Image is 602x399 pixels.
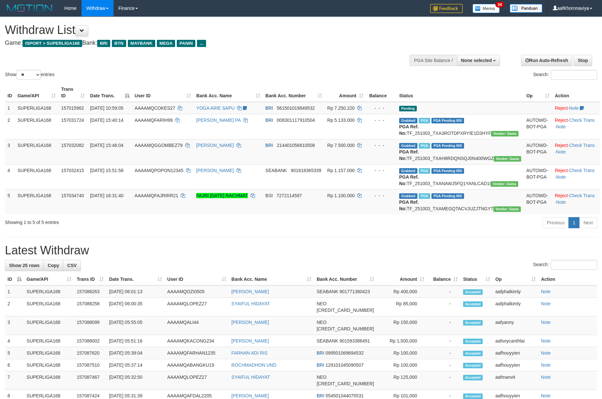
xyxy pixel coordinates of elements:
a: FARHAN ADI RIS [232,350,267,356]
span: BRI [265,143,273,148]
th: Game/API: activate to sort column ascending [15,83,59,102]
span: Rp 7.500.000 [327,143,355,148]
td: [DATE] 06:00:35 [106,298,164,316]
a: Note [556,199,566,205]
td: TF_251003_TXANAWJ5FQ1YANLCAD1I [397,164,524,189]
td: aafhouyyien [493,347,538,359]
div: - - - [369,142,394,149]
th: Bank Acc. Name: activate to sort column ascending [229,273,314,285]
td: AUTOWD-BOT-PGA [524,139,552,164]
td: 157088099 [74,316,106,335]
td: 5 [5,347,24,359]
td: 4 [5,335,24,347]
span: AAAAMQFAJRIRR21 [135,193,178,198]
div: - - - [369,167,394,174]
td: 5 [5,189,15,215]
td: 7 [5,371,24,390]
th: Trans ID: activate to sort column ascending [74,273,106,285]
a: Check Trans [569,143,595,148]
td: [DATE] 05:39:04 [106,347,164,359]
span: Vendor URL: https://trx31.1velocity.biz [493,206,521,212]
td: · · [552,139,600,164]
td: 157088263 [74,285,106,298]
td: 3 [5,139,15,164]
span: ... [197,40,206,47]
span: Accepted [463,375,483,380]
span: PGA Pending [431,143,464,149]
span: AAAAMQPOPON12345 [135,168,183,173]
td: [DATE] 05:55:05 [106,316,164,335]
select: Showentries [16,70,41,80]
th: Balance: activate to sort column ascending [427,273,460,285]
th: Date Trans.: activate to sort column ascending [106,273,164,285]
td: · · [552,189,600,215]
a: Note [556,124,566,129]
a: Note [541,338,551,343]
a: [PERSON_NAME] [232,320,269,325]
td: aafhouyyien [493,359,538,371]
b: PGA Ref. No: [399,199,419,211]
th: Game/API: activate to sort column ascending [24,273,74,285]
td: 157088258 [74,298,106,316]
td: TF_251003_TXA3ROTDPXRYIE1D3HYF [397,114,524,139]
a: Check Trans [569,193,595,198]
td: SUPERLIGA168 [15,102,59,114]
span: Rp 1.157.000 [327,168,355,173]
a: SYAIFUL HIDAYAT [232,301,270,306]
input: Search: [551,70,597,80]
a: Copy [43,260,63,271]
span: Copy 901771380423 to clipboard [339,289,370,294]
span: Marked by aafsengchandara [419,118,430,123]
span: Copy 7272114597 to clipboard [277,193,302,198]
a: Stop [574,55,592,66]
span: 157034740 [61,193,84,198]
span: PGA Pending [431,193,464,199]
a: Show 25 rows [5,260,44,271]
td: SUPERLIGA168 [24,371,74,390]
td: TF_251003_TXAH8RDQNSQJ0N400WGZ [397,139,524,164]
img: MOTION_logo.png [5,3,54,13]
span: Copy 561501019849532 to clipboard [277,105,315,111]
a: Check Trans [569,168,595,173]
span: Rp 1.100.000 [327,193,355,198]
span: SEABANK [317,338,338,343]
span: [DATE] 10:59:05 [90,105,123,111]
span: Rp 7.250.220 [327,105,355,111]
td: - [427,335,460,347]
span: [DATE] 15:46:04 [90,143,123,148]
td: - [427,347,460,359]
span: Copy 099501069694532 to clipboard [325,350,364,356]
a: 1 [568,217,579,228]
span: NEO [317,301,326,306]
span: AAAAMQGGOMBEZ79 [135,143,183,148]
h1: Withdraw List [5,24,395,37]
span: BRI [317,362,324,368]
a: [PERSON_NAME] PA [196,118,241,123]
span: BSI [265,193,273,198]
button: None selected [457,55,500,66]
span: CSV [67,263,77,268]
a: YOGA ARIE SAPU [196,105,235,111]
div: PGA Site Balance / [410,55,457,66]
td: TF_251003_TXAMEGQTACVJUZJTNGYT [397,189,524,215]
td: [DATE] 06:01:13 [106,285,164,298]
a: Note [541,320,551,325]
span: Marked by aafnonsreyleab [419,193,430,199]
a: [PERSON_NAME] [232,393,269,398]
span: BRI [317,350,324,356]
td: Rp 400,000 [377,285,427,298]
span: Marked by aafheankoy [419,143,430,149]
span: BRI [265,105,273,111]
td: AAAAMQKACONG234 [165,335,229,347]
span: SEABANK [265,168,287,173]
div: - - - [369,192,394,199]
span: Grabbed [399,168,417,174]
a: Note [569,105,579,111]
td: [DATE] 05:51:16 [106,335,164,347]
span: MAYBANK [128,40,155,47]
a: Reject [555,105,568,111]
td: [DATE] 05:37:14 [106,359,164,371]
th: Action [538,273,597,285]
div: - - - [369,117,394,123]
th: Action [552,83,600,102]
